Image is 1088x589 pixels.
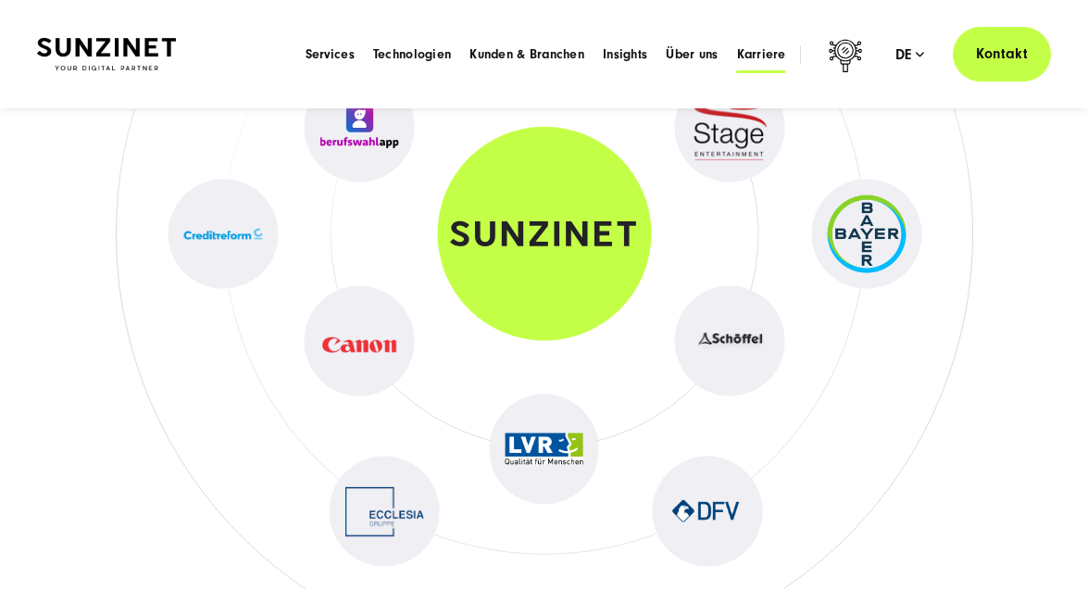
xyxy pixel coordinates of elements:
[828,194,907,273] img: Kundenlogo Bayer blau grün - Digitalagentur SUNZINET
[37,38,176,70] img: SUNZINET Full Service Digital Agentur
[603,45,647,64] a: Insights
[953,27,1051,81] a: Kontakt
[895,45,925,64] div: de
[469,45,584,64] a: Kunden & Branchen
[691,93,769,162] img: Kundenlogo Stage-Entertainment rot - Digitalagentur SUNZINET
[373,45,451,64] a: Technologien
[306,45,355,64] a: Services
[345,472,424,551] img: Ecclesia Gruppe logo - Digital Agentur SUNZINET
[505,433,583,465] img: Kundenlogo LVR blau/grün - Digitalagentur SUNZINET
[666,45,718,64] a: Über uns
[737,45,786,64] a: Karriere
[320,106,399,149] img: Kundenlogo berufswahlapp lila - Digitalagentur SUNZINET
[184,226,263,242] img: Kundenlogo Creditreform blau - Digitalagentur SUNZINET
[320,320,399,361] img: Kundenlogo Canon rot - Digitalagentur SUNZINET
[691,327,769,355] img: Schoeffel Kunde Logo - Digital Agentur SUNZINET
[668,496,746,527] img: Kundenlogo DFV dunkelblau - Digitalagentur SUNZINET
